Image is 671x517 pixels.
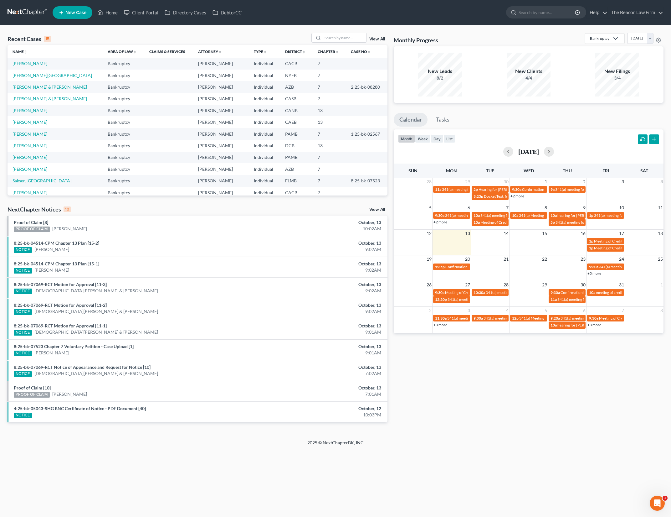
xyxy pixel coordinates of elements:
[503,281,509,289] span: 28
[448,297,508,302] span: 341(a) meeting for [PERSON_NAME]
[13,96,87,101] a: [PERSON_NAME] & [PERSON_NAME]
[433,220,447,224] a: +2 more
[657,230,663,237] span: 18
[435,316,447,321] span: 11:30a
[133,50,137,54] i: unfold_more
[34,267,69,273] a: [PERSON_NAME]
[34,246,69,253] a: [PERSON_NAME]
[263,329,381,335] div: 9:01AM
[263,226,381,232] div: 10:02AM
[13,119,47,125] a: [PERSON_NAME]
[445,290,548,295] span: Meeting of Creditors for [PERSON_NAME] & [PERSON_NAME]
[480,220,583,225] span: Meeting of Creditors for [PERSON_NAME] & [PERSON_NAME]
[443,134,455,143] button: list
[34,370,158,377] a: [DEMOGRAPHIC_DATA][PERSON_NAME] & [PERSON_NAME]
[512,316,519,321] span: 12p
[582,204,586,211] span: 9
[660,281,663,289] span: 1
[263,412,381,418] div: 10:03PM
[14,330,32,336] div: NOTICE
[249,116,280,128] td: Individual
[263,343,381,350] div: October, 13
[64,206,71,212] div: 10
[318,49,339,54] a: Chapterunfold_more
[249,163,280,175] td: Individual
[280,70,313,81] td: NYEB
[280,140,313,151] td: DCB
[249,58,280,69] td: Individual
[198,49,222,54] a: Attorneyunfold_more
[263,370,381,377] div: 7:02AM
[65,10,86,15] span: New Case
[618,204,625,211] span: 10
[618,230,625,237] span: 17
[519,316,580,321] span: 341(a) Meeting for [PERSON_NAME]
[103,116,144,128] td: Bankruptcy
[415,134,431,143] button: week
[14,323,107,328] a: 8:25-bk-07069-RCT Motion for Approval [11-1]
[313,128,346,140] td: 7
[589,213,593,218] span: 1p
[650,496,665,511] iframe: Intercom live chat
[551,290,560,295] span: 9:30a
[464,178,471,185] span: 29
[193,116,249,128] td: [PERSON_NAME]
[249,187,280,198] td: Individual
[507,68,551,75] div: New Clients
[602,168,609,173] span: Fri
[541,281,548,289] span: 29
[435,213,444,218] span: 9:30a
[280,152,313,163] td: PAMB
[589,239,593,243] span: 1p
[621,307,625,314] span: 7
[594,246,663,250] span: Meeting of Creditors for [PERSON_NAME]
[595,68,639,75] div: New Filings
[14,344,134,349] a: 8:25-bk-07523 Chapter 7 Voluntary Petition - Case Upload [1]
[249,140,280,151] td: Individual
[94,7,121,18] a: Home
[557,323,606,327] span: hearing for [PERSON_NAME]
[254,49,267,54] a: Typeunfold_more
[13,61,47,66] a: [PERSON_NAME]
[103,105,144,116] td: Bankruptcy
[580,230,586,237] span: 16
[551,316,560,321] span: 9:20a
[522,187,626,192] span: Confirmation hearing for [PERSON_NAME] & [PERSON_NAME]
[512,213,518,218] span: 10a
[589,290,595,295] span: 10a
[14,385,51,390] a: Proof of Claim [10]
[426,230,432,237] span: 12
[14,351,32,356] div: NOTICE
[323,33,366,42] input: Search by name...
[541,230,548,237] span: 15
[13,131,47,137] a: [PERSON_NAME]
[503,178,509,185] span: 30
[507,75,551,81] div: 4/4
[640,168,648,173] span: Sat
[445,264,517,269] span: Confirmation Hearing for [PERSON_NAME]
[103,163,144,175] td: Bankruptcy
[435,290,444,295] span: 9:30a
[430,113,455,127] a: Tasks
[249,93,280,105] td: Individual
[544,178,548,185] span: 1
[13,154,47,160] a: [PERSON_NAME]
[218,50,222,54] i: unfold_more
[346,128,387,140] td: 1:25-bk-02567
[263,308,381,315] div: 9:02AM
[13,143,47,148] a: [PERSON_NAME]
[596,290,664,295] span: meeting of creditors for [PERSON_NAME]
[541,255,548,263] span: 22
[263,281,381,288] div: October, 13
[108,49,137,54] a: Area of Lawunfold_more
[660,178,663,185] span: 4
[474,220,480,225] span: 10a
[479,187,564,192] span: Hearing for [PERSON_NAME] and [PERSON_NAME]
[486,168,494,173] span: Tue
[52,226,87,232] a: [PERSON_NAME]
[263,405,381,412] div: October, 12
[551,220,555,225] span: 5p
[474,194,483,199] span: 3:23p
[103,128,144,140] td: Bankruptcy
[313,187,346,198] td: 7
